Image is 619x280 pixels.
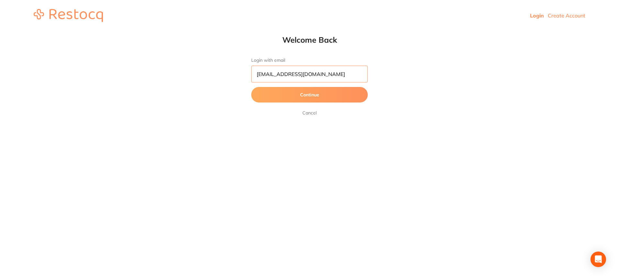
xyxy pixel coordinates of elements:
[530,12,544,19] a: Login
[34,9,103,22] img: restocq_logo.svg
[301,109,318,117] a: Cancel
[238,35,381,45] h1: Welcome Back
[591,252,606,267] div: Open Intercom Messenger
[251,87,368,102] button: Continue
[251,58,368,63] label: Login with email
[548,12,585,19] a: Create Account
